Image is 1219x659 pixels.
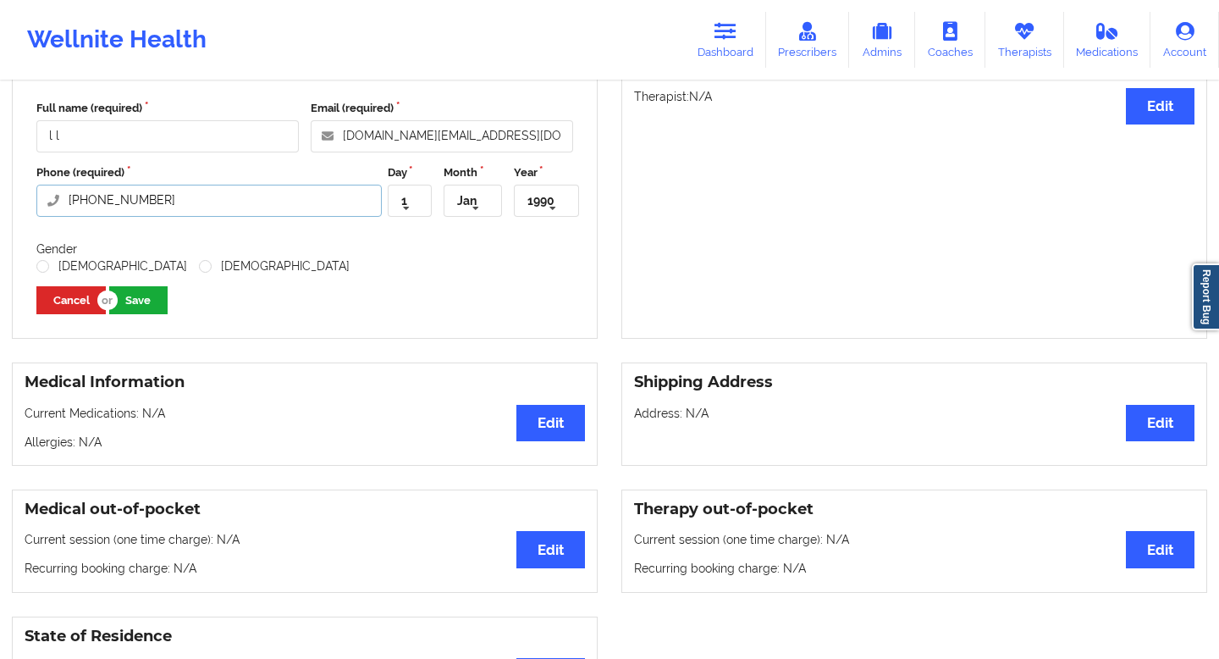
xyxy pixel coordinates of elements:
button: Edit [1126,531,1194,568]
p: Therapist: N/A [634,88,1194,105]
button: Edit [516,405,585,441]
h3: State of Residence [25,627,585,646]
label: Year [514,164,579,181]
p: Current Medications: N/A [25,405,585,422]
a: Dashboard [685,12,766,68]
a: Coaches [915,12,985,68]
a: Account [1150,12,1219,68]
a: Prescribers [766,12,850,68]
p: Recurring booking charge: N/A [25,560,585,577]
label: Email (required) [311,100,573,117]
h3: Shipping Address [634,373,1194,392]
input: Full name [36,120,299,152]
div: Jan [457,195,477,207]
p: Allergies: N/A [25,434,585,451]
p: Current session (one time charge): N/A [634,531,1194,548]
p: Current session (one time charge): N/A [25,531,585,548]
input: Phone number [36,185,382,217]
label: Full name (required) [36,100,299,117]
a: Medications [1064,12,1151,68]
label: [DEMOGRAPHIC_DATA] [36,259,187,274]
h3: Medical Information [25,373,585,392]
a: Report Bug [1192,263,1219,330]
p: Address: N/A [634,405,1194,422]
button: Edit [516,531,585,568]
label: Day [388,164,432,181]
label: [DEMOGRAPHIC_DATA] [199,259,350,274]
a: Therapists [985,12,1064,68]
input: Email address [311,120,573,152]
button: Cancel [36,286,106,314]
label: Gender [36,242,77,256]
button: Edit [1126,405,1194,441]
h3: Medical out-of-pocket [25,500,585,519]
label: Month [444,164,501,181]
a: Admins [849,12,915,68]
div: 1990 [527,195,554,207]
h3: Therapy out-of-pocket [634,500,1194,519]
button: Save [109,286,168,314]
label: Phone (required) [36,164,382,181]
button: Edit [1126,88,1194,125]
p: Recurring booking charge: N/A [634,560,1194,577]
